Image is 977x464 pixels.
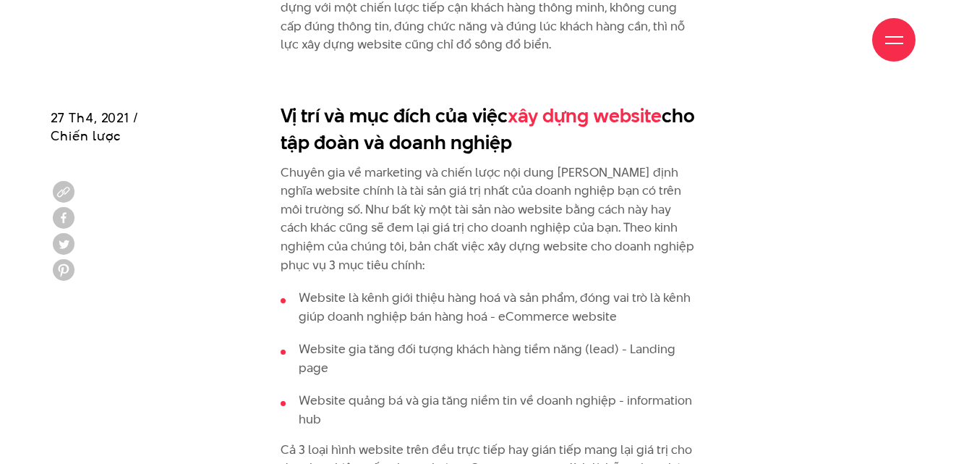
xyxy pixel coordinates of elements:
a: xây dựng website [508,102,662,129]
span: 27 Th4, 2021 / Chiến lược [51,109,139,145]
h2: Vị trí và mục đích của việc cho tập đoàn và doanh nghiệp [281,102,697,156]
p: Chuyên gia về marketing và chiến lược nội dung [PERSON_NAME] định nghĩa website chính là tài sản ... [281,164,697,275]
li: Website là kênh giới thiệu hàng hoá và sản phẩm, đóng vai trò là kênh giúp doanh nghiệp bán hàng ... [281,289,697,326]
li: Website gia tăng đối tượng khách hàng tiềm năng (lead) - Landing page [281,340,697,377]
li: Website quảng bá và gia tăng niềm tin về doanh nghiệp - information hub [281,392,697,429]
